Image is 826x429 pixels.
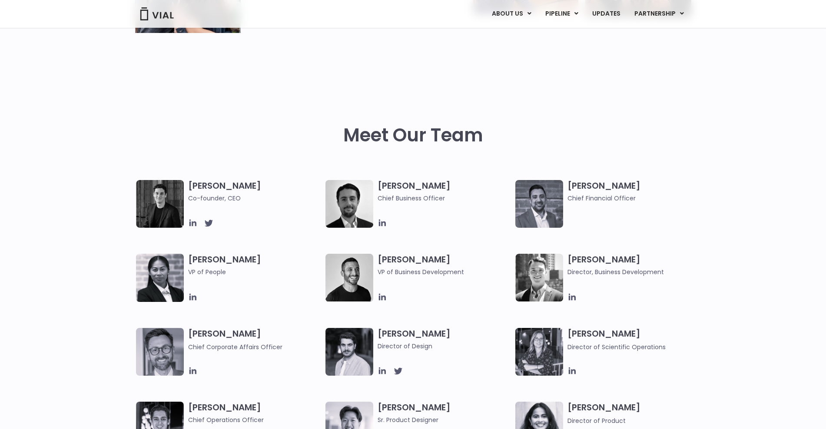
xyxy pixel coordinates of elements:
[139,7,174,20] img: Vial Logo
[325,328,373,376] img: Headshot of smiling man named Albert
[188,254,322,289] h3: [PERSON_NAME]
[188,415,322,425] span: Chief Operations Officer
[136,180,184,228] img: A black and white photo of a man in a suit attending a Summit.
[567,254,701,277] h3: [PERSON_NAME]
[585,7,627,21] a: UPDATES
[627,7,691,21] a: PARTNERSHIPMenu Toggle
[378,341,511,351] span: Director of Design
[188,193,322,203] span: Co-founder, CEO
[567,193,701,203] span: Chief Financial Officer
[515,180,563,228] img: Headshot of smiling man named Samir
[188,328,322,352] h3: [PERSON_NAME]
[485,7,538,21] a: ABOUT USMenu Toggle
[515,254,563,301] img: A black and white photo of a smiling man in a suit at ARVO 2023.
[136,254,184,302] img: Catie
[567,416,626,425] span: Director of Product
[378,193,511,203] span: Chief Business Officer
[567,328,701,352] h3: [PERSON_NAME]
[378,180,511,203] h3: [PERSON_NAME]
[378,254,511,277] h3: [PERSON_NAME]
[188,180,322,203] h3: [PERSON_NAME]
[567,343,666,351] span: Director of Scientific Operations
[538,7,585,21] a: PIPELINEMenu Toggle
[188,267,322,277] span: VP of People
[188,402,322,425] h3: [PERSON_NAME]
[378,415,511,425] span: Sr. Product Designer
[567,180,701,203] h3: [PERSON_NAME]
[325,254,373,301] img: A black and white photo of a man smiling.
[325,180,373,228] img: A black and white photo of a man in a suit holding a vial.
[378,328,511,351] h3: [PERSON_NAME]
[188,343,282,351] span: Chief Corporate Affairs Officer
[515,328,563,376] img: Headshot of smiling woman named Sarah
[378,402,511,425] h3: [PERSON_NAME]
[343,125,483,146] h2: Meet Our Team
[567,267,701,277] span: Director, Business Development
[136,328,184,376] img: Paolo-M
[567,402,701,426] h3: [PERSON_NAME]
[378,267,511,277] span: VP of Business Development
